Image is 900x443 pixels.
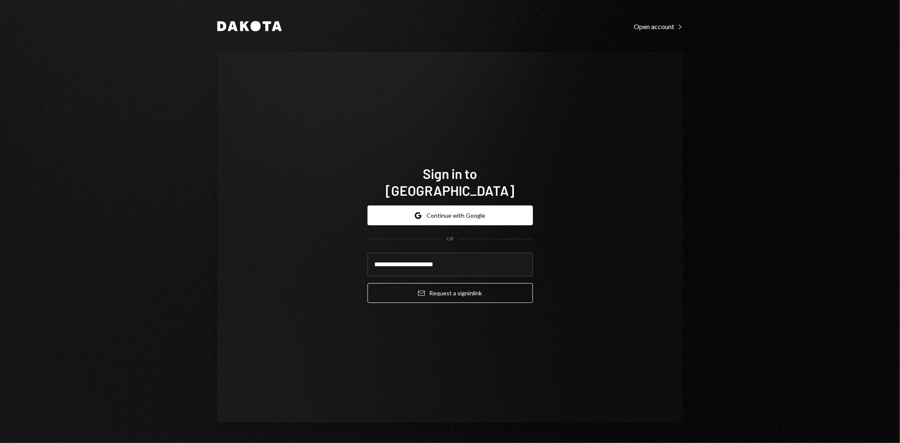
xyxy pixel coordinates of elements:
div: OR [446,235,454,243]
a: Open account [634,22,683,31]
button: Request a signinlink [368,283,533,303]
button: Continue with Google [368,205,533,225]
h1: Sign in to [GEOGRAPHIC_DATA] [368,165,533,199]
